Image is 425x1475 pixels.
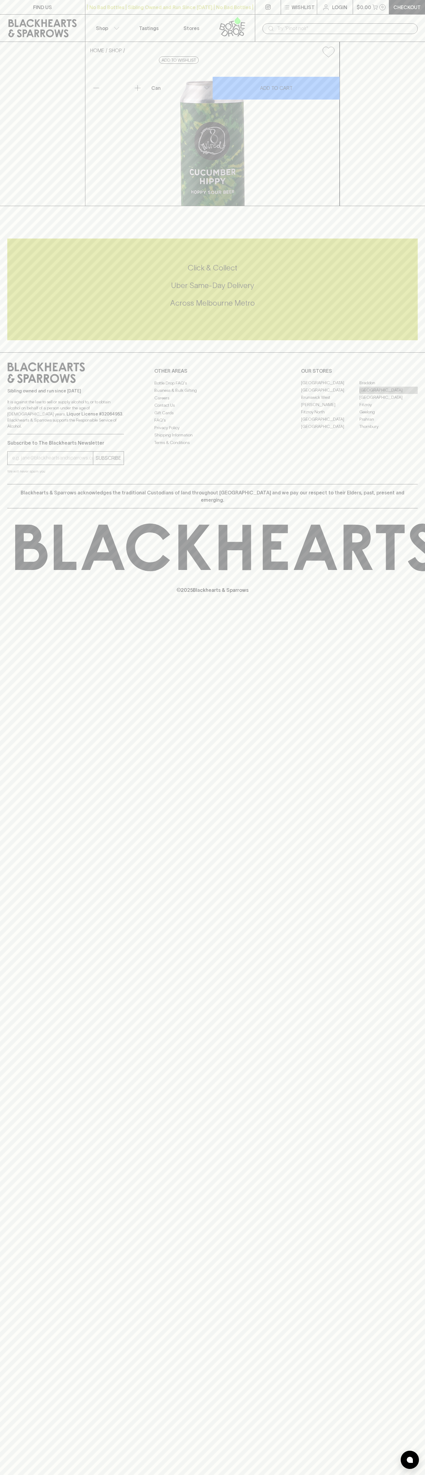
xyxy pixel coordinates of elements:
img: bubble-icon [407,1457,413,1463]
a: [GEOGRAPHIC_DATA] [301,379,359,387]
a: [GEOGRAPHIC_DATA] [359,394,418,401]
a: Bottle Drop FAQ's [154,379,271,387]
a: Braddon [359,379,418,387]
a: Fitzroy [359,401,418,409]
a: [PERSON_NAME] [301,401,359,409]
a: Geelong [359,409,418,416]
p: $0.00 [357,4,371,11]
a: Prahran [359,416,418,423]
input: Try "Pinot noir" [277,24,413,33]
div: Can [149,82,212,94]
a: Shipping Information [154,432,271,439]
p: Shop [96,25,108,32]
a: Thornbury [359,423,418,430]
strong: Liquor License #32064953 [67,412,122,416]
a: Privacy Policy [154,424,271,431]
a: HOME [90,48,104,53]
img: 50504.png [85,62,339,206]
p: It is against the law to sell or supply alcohol to, or to obtain alcohol on behalf of a person un... [7,399,124,429]
h5: Uber Same-Day Delivery [7,280,418,290]
p: FIND US [33,4,52,11]
p: Login [332,4,347,11]
p: Wishlist [292,4,315,11]
a: [GEOGRAPHIC_DATA] [359,387,418,394]
p: Blackhearts & Sparrows acknowledges the traditional Custodians of land throughout [GEOGRAPHIC_DAT... [12,489,413,504]
button: Shop [85,15,128,42]
button: SUBSCRIBE [93,452,124,465]
a: SHOP [109,48,122,53]
a: Brunswick West [301,394,359,401]
a: [GEOGRAPHIC_DATA] [301,387,359,394]
input: e.g. jane@blackheartsandsparrows.com.au [12,453,93,463]
div: Call to action block [7,239,418,340]
a: Gift Cards [154,409,271,416]
p: Subscribe to The Blackhearts Newsletter [7,439,124,446]
p: Sibling owned and run since [DATE] [7,388,124,394]
p: Checkout [393,4,421,11]
p: Can [151,84,161,92]
p: Stores [183,25,199,32]
a: Terms & Conditions [154,439,271,446]
h5: Across Melbourne Metro [7,298,418,308]
button: ADD TO CART [213,77,340,100]
a: Contact Us [154,402,271,409]
a: [GEOGRAPHIC_DATA] [301,416,359,423]
a: Fitzroy North [301,409,359,416]
a: FAQ's [154,417,271,424]
a: Business & Bulk Gifting [154,387,271,394]
p: Tastings [139,25,159,32]
p: SUBSCRIBE [96,454,121,462]
button: Add to wishlist [320,44,337,60]
p: We will never spam you [7,468,124,474]
p: OUR STORES [301,367,418,375]
p: ADD TO CART [260,84,293,92]
h5: Click & Collect [7,263,418,273]
p: OTHER AREAS [154,367,271,375]
a: Stores [170,15,213,42]
a: Tastings [128,15,170,42]
a: Careers [154,394,271,402]
a: [GEOGRAPHIC_DATA] [301,423,359,430]
button: Add to wishlist [159,56,199,64]
p: 0 [381,5,384,9]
